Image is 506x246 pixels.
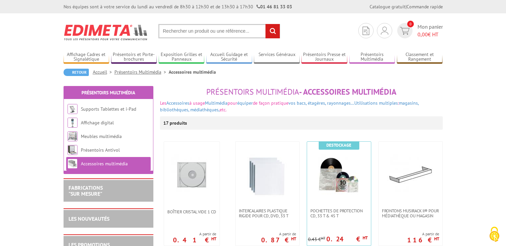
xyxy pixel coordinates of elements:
[173,238,216,242] p: 0.41 €
[418,23,443,38] span: Mon panier
[301,52,347,63] a: Présentoirs Presse et Journaux
[321,236,325,240] sup: HT
[261,238,296,242] p: 0.87 €
[256,4,292,10] strong: 01 46 81 33 03
[81,161,128,167] a: Accessoires multimédia
[206,87,299,97] span: Présentoirs Multimédia
[164,209,220,214] a: Boîtier cristal vide 1 CD
[190,107,220,113] a: médiathèques,
[168,152,215,198] img: Boîtier cristal vide 1 CD
[82,90,135,96] a: Présentoirs Multimédia
[265,24,280,38] input: rechercher
[68,145,78,155] img: Présentoirs Antivol
[69,215,109,222] a: LES NOUVEAUTÉS
[159,52,205,63] a: Exposition Grilles et Panneaux
[206,52,252,63] a: Accueil Guidage et Sécurité
[400,27,410,35] img: devis rapide
[68,159,78,169] img: Accessoires multimédia
[397,52,443,63] a: Classement et Rangement
[349,52,395,63] a: Présentoirs Multimédia
[310,208,368,218] span: Pochettes de protection CD, 33 T & 45 T
[69,184,103,197] a: FABRICATIONS"Sur Mesure"
[64,52,109,63] a: Affichage Cadres et Signalétique
[189,100,354,106] span: à usage pour de façon pratique
[407,4,443,10] a: Commande rapide
[307,208,371,218] a: Pochettes de protection CD, 33 T & 45 T
[418,31,428,38] span: 0,00
[81,120,114,126] a: Affichage digital
[64,69,89,76] a: Retour
[81,106,136,112] a: Supports Tablettes et i-Pad
[239,208,296,218] span: Intercalaires plastique rigide pour CD, DVD, 33 T
[236,208,299,218] a: Intercalaires plastique rigide pour CD, DVD, 33 T
[363,235,368,241] sup: HT
[64,20,148,45] img: Edimeta
[407,231,439,237] span: A partir de
[261,231,296,237] span: A partir de
[244,152,291,198] img: Intercalaires plastique rigide pour CD, DVD, 33 T
[407,238,439,242] p: 116 €
[288,100,306,106] a: vos bacs,
[354,100,398,106] a: Utilisations multiples
[308,100,326,106] a: étagères,
[64,3,292,10] div: Nos équipes sont à votre service du lundi au vendredi de 8h30 à 12h30 et de 13h30 à 17h30
[370,4,406,10] a: Catalogue gratuit
[483,223,506,246] button: Cookies (fenêtre modale)
[486,226,503,243] img: Cookies (fenêtre modale)
[111,52,157,63] a: Présentoirs et Porte-brochures
[399,100,419,106] a: magasins,
[169,69,216,75] li: Accessoires multimédia
[382,208,439,218] span: Frontons Musirack II® pour médiathèque ou magasin
[387,152,434,198] img: Frontons Musirack II® pour médiathèque ou magasin
[163,116,188,130] p: 17 produits
[327,100,354,106] a: rayonnages…
[211,236,216,242] sup: HT
[158,24,280,38] input: Rechercher un produit ou une référence...
[114,69,169,75] a: Présentoirs Multimédia
[81,147,120,153] a: Présentoirs Antivol
[254,52,300,63] a: Services Généraux
[81,133,122,139] a: Meubles multimédia
[166,100,189,106] a: Accessoires
[381,27,388,35] img: devis rapide
[93,69,114,75] a: Accueil
[167,209,216,214] span: Boîtier cristal vide 1 CD
[308,237,325,242] p: 0.43 €
[396,23,443,38] a: devis rapide 0 Mon panier 0,00€ HT
[316,152,362,198] img: Pochettes de protection CD, 33 T & 45 T
[326,237,368,241] p: 0.24 €
[205,100,228,106] a: Multimédia
[237,100,253,106] a: équiper
[160,100,419,113] font: : etc.
[68,104,78,114] img: Supports Tablettes et i-Pad
[418,31,443,38] span: € HT
[173,231,216,237] span: A partir de
[68,118,78,128] img: Affichage digital
[160,88,443,96] h1: - Accessoires multimédia
[379,208,442,218] a: Frontons Musirack II® pour médiathèque ou magasin
[160,107,189,113] a: bibliothèques,
[363,27,369,35] img: devis rapide
[68,131,78,141] img: Meubles multimédia
[407,21,414,27] span: 0
[291,236,296,242] sup: HT
[434,236,439,242] sup: HT
[326,142,351,148] b: Destockage
[160,100,166,106] font: Les
[370,3,443,10] div: |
